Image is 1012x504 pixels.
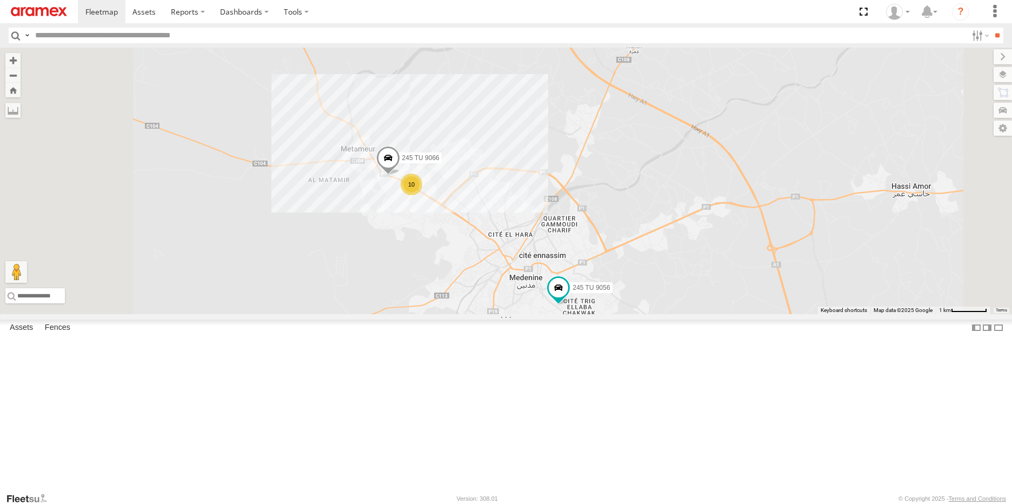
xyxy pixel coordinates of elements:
label: Hide Summary Table [993,320,1004,335]
a: Terms (opens in new tab) [996,308,1007,313]
button: Zoom out [5,68,21,83]
span: Map data ©2025 Google [874,307,933,313]
i: ? [952,3,969,21]
label: Map Settings [994,121,1012,136]
button: Zoom in [5,53,21,68]
div: 10 [401,174,422,195]
label: Search Filter Options [968,28,991,43]
div: Walid Bakkar [882,4,914,20]
span: 1 km [939,307,951,313]
button: Map Scale: 1 km per 63 pixels [936,307,990,314]
a: Terms and Conditions [949,495,1006,502]
img: aramex-logo.svg [11,7,67,16]
button: Keyboard shortcuts [821,307,867,314]
a: Visit our Website [6,493,56,504]
label: Fences [39,320,76,335]
label: Assets [4,320,38,335]
label: Dock Summary Table to the Left [971,320,982,335]
div: © Copyright 2025 - [898,495,1006,502]
label: Dock Summary Table to the Right [982,320,993,335]
button: Zoom Home [5,83,21,97]
label: Search Query [23,28,31,43]
span: 245 TU 9066 [402,154,440,162]
div: Version: 308.01 [457,495,498,502]
span: 245 TU 9056 [572,284,610,291]
label: Measure [5,103,21,118]
button: Drag Pegman onto the map to open Street View [5,261,27,283]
